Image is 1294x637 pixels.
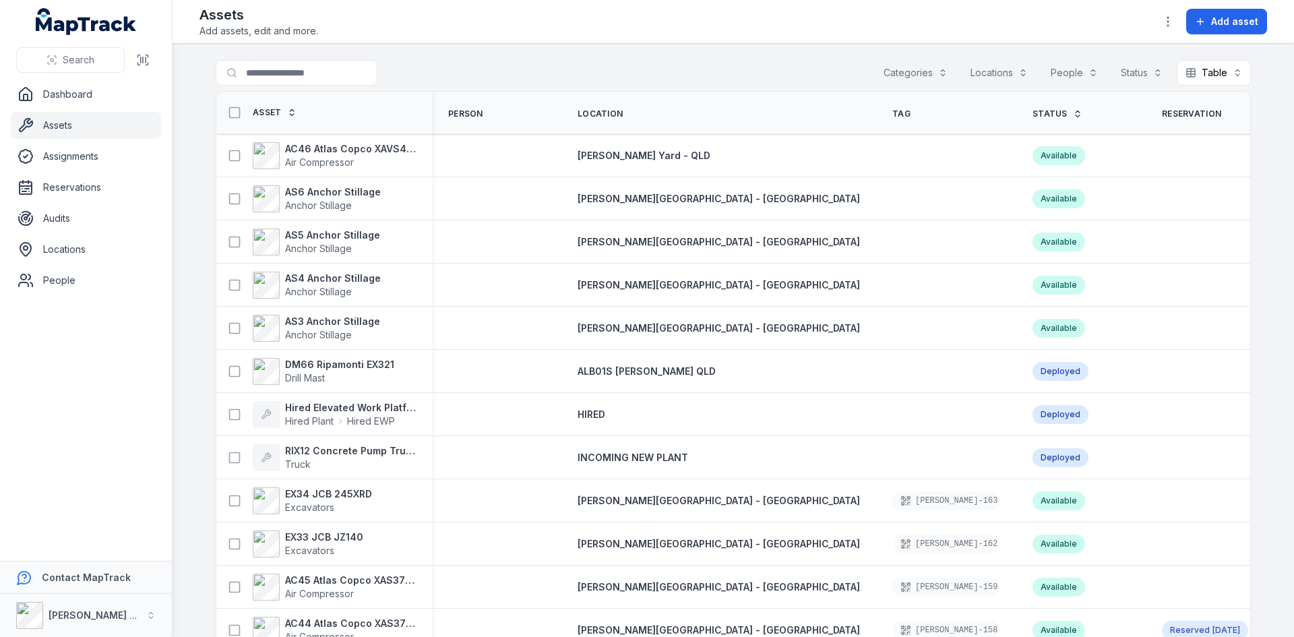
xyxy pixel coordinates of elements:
[285,415,334,428] span: Hired Plant
[578,452,688,463] span: INCOMING NEW PLANT
[11,112,161,139] a: Assets
[1162,109,1221,119] span: Reservation
[285,286,352,297] span: Anchor Stillage
[285,530,363,544] strong: EX33 JCB JZ140
[578,495,860,506] span: [PERSON_NAME][GEOGRAPHIC_DATA] - [GEOGRAPHIC_DATA]
[253,401,416,428] a: Hired Elevated Work PlatformHired PlantHired EWP
[875,60,956,86] button: Categories
[36,8,137,35] a: MapTrack
[285,358,394,371] strong: DM66 Ripamonti EX321
[285,487,372,501] strong: EX34 JCB 245XRD
[578,192,860,206] a: [PERSON_NAME][GEOGRAPHIC_DATA] - [GEOGRAPHIC_DATA]
[285,458,311,470] span: Truck
[578,322,860,335] a: [PERSON_NAME][GEOGRAPHIC_DATA] - [GEOGRAPHIC_DATA]
[285,200,352,211] span: Anchor Stillage
[1033,448,1088,467] div: Deployed
[11,174,161,201] a: Reservations
[253,107,297,118] a: Asset
[578,408,605,421] a: HIRED
[253,358,394,385] a: DM66 Ripamonti EX321Drill Mast
[285,156,354,168] span: Air Compressor
[578,580,860,594] a: [PERSON_NAME][GEOGRAPHIC_DATA] - [GEOGRAPHIC_DATA]
[578,365,716,378] a: ALB01S [PERSON_NAME] QLD
[253,229,380,255] a: AS5 Anchor StillageAnchor Stillage
[892,535,1000,553] div: [PERSON_NAME]-162
[578,451,688,464] a: INCOMING NEW PLANT
[1212,625,1240,635] span: [DATE]
[578,624,860,636] span: [PERSON_NAME][GEOGRAPHIC_DATA] - [GEOGRAPHIC_DATA]
[578,278,860,292] a: [PERSON_NAME][GEOGRAPHIC_DATA] - [GEOGRAPHIC_DATA]
[578,408,605,420] span: HIRED
[578,538,860,549] span: [PERSON_NAME][GEOGRAPHIC_DATA] - [GEOGRAPHIC_DATA]
[1033,362,1088,381] div: Deployed
[253,574,416,601] a: AC45 Atlas Copco XAS375TAAir Compressor
[892,491,1000,510] div: [PERSON_NAME]-163
[285,315,380,328] strong: AS3 Anchor Stillage
[578,537,860,551] a: [PERSON_NAME][GEOGRAPHIC_DATA] - [GEOGRAPHIC_DATA]
[253,107,282,118] span: Asset
[892,578,1000,597] div: [PERSON_NAME]-159
[578,236,860,247] span: [PERSON_NAME][GEOGRAPHIC_DATA] - [GEOGRAPHIC_DATA]
[285,617,416,630] strong: AC44 Atlas Copco XAS375TA
[1033,109,1068,119] span: Status
[1033,491,1085,510] div: Available
[63,53,94,67] span: Search
[11,267,161,294] a: People
[578,365,716,377] span: ALB01S [PERSON_NAME] QLD
[1112,60,1171,86] button: Status
[253,185,381,212] a: AS6 Anchor StillageAnchor Stillage
[892,109,911,119] span: Tag
[285,229,380,242] strong: AS5 Anchor Stillage
[11,143,161,170] a: Assignments
[1211,15,1258,28] span: Add asset
[1177,60,1251,86] button: Table
[253,272,381,299] a: AS4 Anchor StillageAnchor Stillage
[578,109,623,119] span: Location
[1212,625,1240,636] time: 9/15/2025, 12:00:00 AM
[199,24,318,38] span: Add assets, edit and more.
[578,322,860,334] span: [PERSON_NAME][GEOGRAPHIC_DATA] - [GEOGRAPHIC_DATA]
[448,109,483,119] span: Person
[1033,189,1085,208] div: Available
[578,235,860,249] a: [PERSON_NAME][GEOGRAPHIC_DATA] - [GEOGRAPHIC_DATA]
[285,502,334,513] span: Excavators
[1033,276,1085,295] div: Available
[253,315,380,342] a: AS3 Anchor StillageAnchor Stillage
[285,329,352,340] span: Anchor Stillage
[285,588,354,599] span: Air Compressor
[199,5,318,24] h2: Assets
[1042,60,1107,86] button: People
[578,279,860,291] span: [PERSON_NAME][GEOGRAPHIC_DATA] - [GEOGRAPHIC_DATA]
[285,444,416,458] strong: RIX12 Concrete Pump Truck
[347,415,395,428] span: Hired EWP
[11,81,161,108] a: Dashboard
[1033,109,1082,119] a: Status
[253,487,372,514] a: EX34 JCB 245XRDExcavators
[42,572,131,583] strong: Contact MapTrack
[1033,405,1088,424] div: Deployed
[285,142,416,156] strong: AC46 Atlas Copco XAVS450
[1033,233,1085,251] div: Available
[962,60,1037,86] button: Locations
[1033,535,1085,553] div: Available
[578,624,860,637] a: [PERSON_NAME][GEOGRAPHIC_DATA] - [GEOGRAPHIC_DATA]
[1033,319,1085,338] div: Available
[253,142,416,169] a: AC46 Atlas Copco XAVS450Air Compressor
[16,47,125,73] button: Search
[285,272,381,285] strong: AS4 Anchor Stillage
[1033,578,1085,597] div: Available
[11,205,161,232] a: Audits
[285,243,352,254] span: Anchor Stillage
[578,581,860,593] span: [PERSON_NAME][GEOGRAPHIC_DATA] - [GEOGRAPHIC_DATA]
[578,494,860,508] a: [PERSON_NAME][GEOGRAPHIC_DATA] - [GEOGRAPHIC_DATA]
[1033,146,1085,165] div: Available
[285,401,416,415] strong: Hired Elevated Work Platform
[285,574,416,587] strong: AC45 Atlas Copco XAS375TA
[578,149,710,162] a: [PERSON_NAME] Yard - QLD
[578,150,710,161] span: [PERSON_NAME] Yard - QLD
[253,530,363,557] a: EX33 JCB JZ140Excavators
[49,609,159,621] strong: [PERSON_NAME] Group
[285,185,381,199] strong: AS6 Anchor Stillage
[11,236,161,263] a: Locations
[1186,9,1267,34] button: Add asset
